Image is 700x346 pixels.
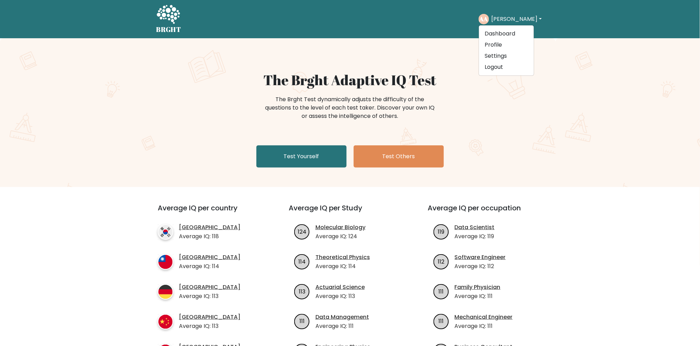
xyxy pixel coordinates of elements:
[256,145,347,168] a: Test Yourself
[179,292,240,300] p: Average IQ: 113
[315,253,370,261] a: Theoretical Physics
[439,287,444,295] text: 111
[479,39,534,50] a: Profile
[315,283,365,291] a: Actuarial Science
[455,232,495,241] p: Average IQ: 119
[299,317,305,325] text: 111
[479,15,488,23] text: AA
[181,72,520,88] h1: The Brght Adaptive IQ Test
[439,317,444,325] text: 111
[455,322,513,330] p: Average IQ: 111
[315,313,369,321] a: Data Management
[156,25,181,34] h5: BRGHT
[179,262,240,271] p: Average IQ: 114
[315,262,370,271] p: Average IQ: 114
[315,223,365,232] a: Molecular Biology
[179,322,240,330] p: Average IQ: 113
[315,322,369,330] p: Average IQ: 111
[354,145,444,168] a: Test Others
[455,283,501,291] a: Family Physician
[428,204,551,220] h3: Average IQ per occupation
[479,50,534,62] a: Settings
[479,62,534,73] a: Logout
[179,283,240,291] a: [GEOGRAPHIC_DATA]
[298,257,306,265] text: 114
[179,232,240,241] p: Average IQ: 118
[315,232,365,241] p: Average IQ: 124
[263,95,437,120] div: The Brght Test dynamically adjusts the difficulty of the questions to the level of each test take...
[438,227,445,235] text: 119
[438,257,445,265] text: 112
[298,227,306,235] text: 124
[455,253,506,261] a: Software Engineer
[158,204,264,220] h3: Average IQ per country
[299,287,305,295] text: 113
[156,3,181,35] a: BRGHT
[158,314,173,330] img: country
[455,292,501,300] p: Average IQ: 111
[489,15,544,24] button: [PERSON_NAME]
[158,254,173,270] img: country
[179,253,240,261] a: [GEOGRAPHIC_DATA]
[158,284,173,300] img: country
[179,313,240,321] a: [GEOGRAPHIC_DATA]
[179,223,240,232] a: [GEOGRAPHIC_DATA]
[315,292,365,300] p: Average IQ: 113
[455,223,495,232] a: Data Scientist
[479,28,534,39] a: Dashboard
[455,262,506,271] p: Average IQ: 112
[158,224,173,240] img: country
[289,204,411,220] h3: Average IQ per Study
[455,313,513,321] a: Mechanical Engineer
